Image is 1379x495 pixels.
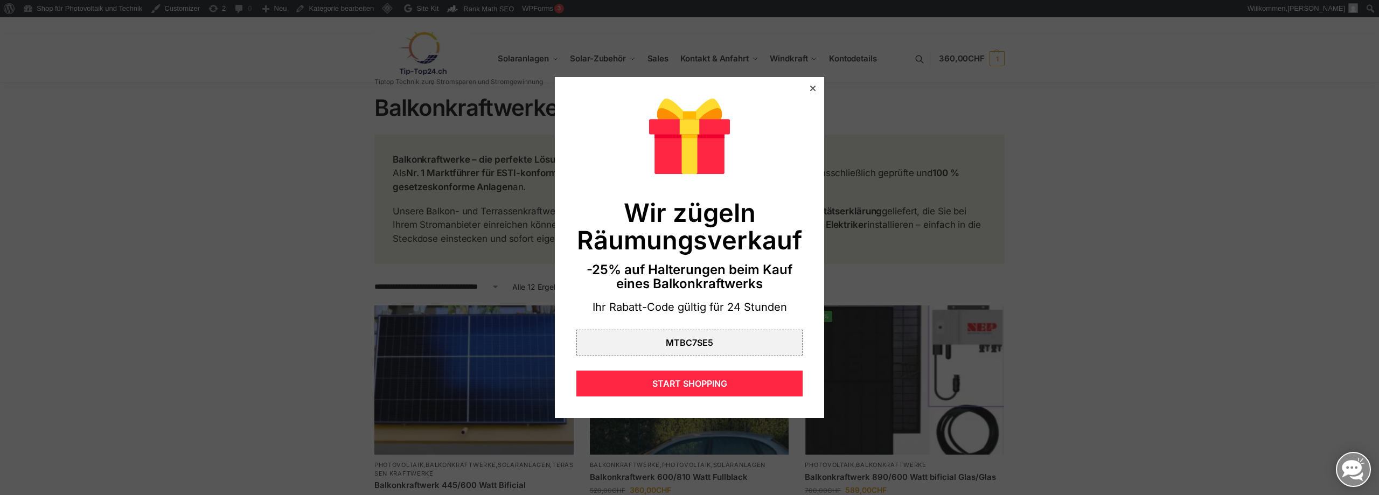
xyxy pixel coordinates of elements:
[666,338,713,347] div: MTBC7SE5
[576,371,803,396] div: START SHOPPING
[576,330,803,355] div: MTBC7SE5
[576,263,803,291] div: -25% auf Halterungen beim Kauf eines Balkonkraftwerks
[576,199,803,254] div: Wir zügeln Räumungsverkauf
[576,300,803,315] div: Ihr Rabatt-Code gültig für 24 Stunden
